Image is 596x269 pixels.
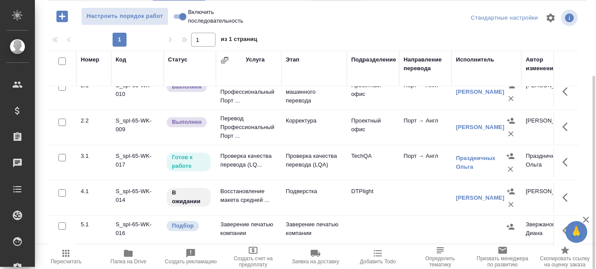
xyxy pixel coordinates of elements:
p: Постредактура машинного перевода [286,79,343,105]
button: Пересчитать [35,245,97,269]
button: Назначить [504,114,517,127]
td: Праздничных Ольга [521,147,574,178]
a: [PERSON_NAME] [456,89,504,95]
div: Можно подбирать исполнителей [166,220,212,232]
span: Заявка на доставку [292,259,339,265]
p: Готов к работе [172,153,206,170]
span: Настроить порядок работ [86,11,164,21]
span: из 1 страниц [221,34,257,47]
span: Скопировать ссылку на оценку заказа [539,255,591,268]
td: S_spl-65-WK-014 [111,183,164,213]
p: Корректура [286,116,343,125]
span: Определить тематику [414,255,466,268]
div: 4.1 [81,187,107,196]
button: Призвать менеджера по развитию [471,245,534,269]
span: Настроить таблицу [540,7,561,28]
td: [PERSON_NAME] [521,112,574,143]
div: Автор изменения [526,55,569,73]
div: Статус [168,55,188,64]
span: Включить последовательность [188,8,243,25]
button: Назначить [504,150,517,163]
span: Призвать менеджера по развитию [476,255,528,268]
button: 🙏 [565,221,587,243]
p: Подбор [172,221,194,230]
button: Назначить [504,185,517,198]
span: Создать счет на предоплату [227,255,279,268]
button: Здесь прячутся важные кнопки [557,152,578,173]
div: 3.1 [81,152,107,160]
button: Скопировать ссылку на оценку заказа [534,245,596,269]
button: Создать рекламацию [160,245,222,269]
td: Порт → Англ [399,147,452,178]
td: [PERSON_NAME] [521,77,574,107]
td: [PERSON_NAME] [521,183,574,213]
p: Заверение печатью компании [286,220,343,238]
button: Удалить [504,127,517,140]
td: DTPlight [347,183,399,213]
div: Этап [286,55,299,64]
div: Номер [81,55,99,64]
td: Проектный офис [347,77,399,107]
div: Услуга [246,55,264,64]
button: Создать счет на предоплату [222,245,284,269]
button: Настроить порядок работ [81,7,168,25]
p: В ожидании [172,188,206,206]
button: Здесь прячутся важные кнопки [557,220,578,241]
button: Здесь прячутся важные кнопки [557,81,578,102]
button: Добавить Todo [346,245,409,269]
td: Порт → Англ [399,77,452,107]
div: Исполнитель может приступить к работе [166,152,212,172]
p: Подверстка [286,187,343,196]
td: S_spl-65-WK-010 [111,77,164,107]
div: Исполнитель назначен, приступать к работе пока рано [166,187,212,208]
span: Пересчитать [51,259,82,265]
button: Папка на Drive [97,245,160,269]
div: 5.1 [81,220,107,229]
span: Создать рекламацию [165,259,217,265]
button: Заявка на доставку [284,245,347,269]
p: Выполнен [172,82,202,91]
button: Удалить [504,198,517,211]
td: Проектный офис [347,112,399,143]
td: S_spl-65-WK-009 [111,112,164,143]
td: Заверение печатью компании [216,216,281,246]
td: S_spl-65-WK-017 [111,147,164,178]
td: Восстановление макета средней ... [216,183,281,213]
a: [PERSON_NAME] [456,124,504,130]
button: Удалить [504,163,517,176]
button: Здесь прячутся важные кнопки [557,187,578,208]
p: Выполнен [172,118,202,126]
span: Папка на Drive [110,259,146,265]
button: Здесь прячутся важные кнопки [557,116,578,137]
div: 2.2 [81,116,107,125]
a: [PERSON_NAME] [456,194,504,201]
div: split button [469,11,540,25]
td: S_spl-65-WK-016 [111,216,164,246]
button: Добавить работу [50,7,74,25]
button: Удалить [504,92,517,105]
button: Назначить [504,220,517,233]
div: Исполнитель завершил работу [166,81,212,93]
td: Перевод Профессиональный Порт ... [216,75,281,109]
span: Добавить Todo [360,259,396,265]
a: Праздничных Ольга [456,155,496,170]
td: Проверка качества перевода (LQ... [216,147,281,178]
button: Определить тематику [409,245,471,269]
div: Исполнитель [456,55,494,64]
span: 🙏 [569,223,584,241]
td: TechQA [347,147,399,178]
div: Направление перевода [404,55,447,73]
td: Порт → Англ [399,112,452,143]
div: Код [116,55,126,64]
td: Звержановская Диана [521,216,574,246]
p: Проверка качества перевода (LQA) [286,152,343,169]
button: Сгруппировать [220,56,229,65]
span: Посмотреть информацию [561,10,579,26]
div: Исполнитель завершил работу [166,116,212,128]
div: Подразделение [351,55,396,64]
td: Перевод Профессиональный Порт ... [216,110,281,145]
